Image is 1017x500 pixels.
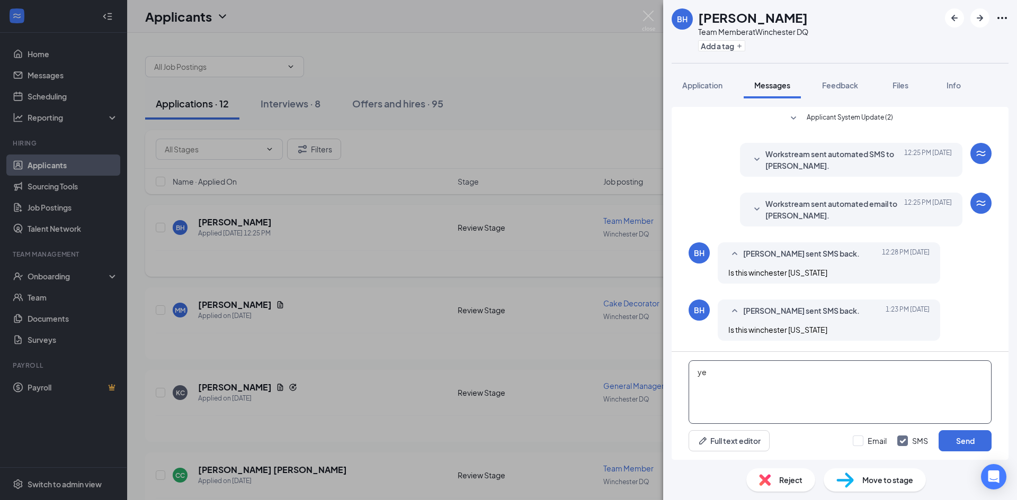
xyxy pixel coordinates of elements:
[904,198,952,221] span: [DATE] 12:25 PM
[689,360,992,424] textarea: y
[975,197,987,210] svg: WorkstreamLogo
[694,248,704,258] div: BH
[728,325,827,334] span: Is this winchester [US_STATE]
[975,147,987,160] svg: WorkstreamLogo
[945,8,964,28] button: ArrowLeftNew
[787,112,800,125] svg: SmallChevronDown
[948,12,961,24] svg: ArrowLeftNew
[970,8,989,28] button: ArrowRight
[996,12,1009,24] svg: Ellipses
[765,198,904,221] span: Workstream sent automated email to [PERSON_NAME].
[698,8,808,26] h1: [PERSON_NAME]
[939,430,992,451] button: Send
[751,153,763,166] svg: SmallChevronDown
[904,148,952,171] span: [DATE] 12:25 PM
[787,112,893,125] button: SmallChevronDownApplicant System Update (2)
[698,26,808,37] div: Team Member at Winchester DQ
[728,248,741,260] svg: SmallChevronUp
[682,80,722,90] span: Application
[882,248,930,260] span: [DATE] 12:28 PM
[779,474,802,486] span: Reject
[754,80,790,90] span: Messages
[743,248,860,260] span: [PERSON_NAME] sent SMS back.
[974,12,986,24] svg: ArrowRight
[728,268,827,277] span: Is this winchester [US_STATE]
[862,474,913,486] span: Move to stage
[893,80,908,90] span: Files
[981,464,1006,489] div: Open Intercom Messenger
[698,40,745,51] button: PlusAdd a tag
[694,305,704,315] div: BH
[743,305,860,317] span: [PERSON_NAME] sent SMS back.
[677,14,688,24] div: BH
[765,148,904,171] span: Workstream sent automated SMS to [PERSON_NAME].
[947,80,961,90] span: Info
[751,203,763,216] svg: SmallChevronDown
[728,305,741,317] svg: SmallChevronUp
[886,305,930,317] span: [DATE] 1:23 PM
[736,43,743,49] svg: Plus
[689,430,770,451] button: Full text editorPen
[698,435,708,446] svg: Pen
[807,112,893,125] span: Applicant System Update (2)
[822,80,858,90] span: Feedback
